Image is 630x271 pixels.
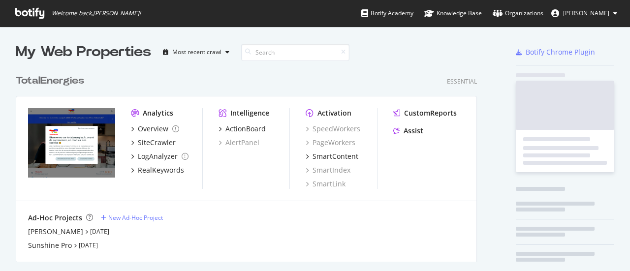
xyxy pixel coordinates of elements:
[28,213,82,223] div: Ad-Hoc Projects
[230,108,269,118] div: Intelligence
[543,5,625,21] button: [PERSON_NAME]
[16,42,151,62] div: My Web Properties
[108,213,163,222] div: New Ad-Hoc Project
[306,124,360,134] a: SpeedWorkers
[424,8,482,18] div: Knowledge Base
[143,108,173,118] div: Analytics
[131,124,179,134] a: Overview
[159,44,233,60] button: Most recent crawl
[219,138,259,148] a: AlertPanel
[172,49,221,55] div: Most recent crawl
[16,74,88,88] a: TotalEnergies
[16,62,485,262] div: grid
[493,8,543,18] div: Organizations
[306,151,358,161] a: SmartContent
[28,227,83,237] a: [PERSON_NAME]
[404,108,457,118] div: CustomReports
[306,179,346,189] a: SmartLink
[393,108,457,118] a: CustomReports
[131,165,184,175] a: RealKeywords
[138,165,184,175] div: RealKeywords
[138,151,178,161] div: LogAnalyzer
[16,74,84,88] div: TotalEnergies
[101,213,163,222] a: New Ad-Hoc Project
[526,47,595,57] div: Botify Chrome Plugin
[131,151,189,161] a: LogAnalyzer
[404,126,423,136] div: Assist
[447,77,477,86] div: Essential
[317,108,351,118] div: Activation
[241,44,349,61] input: Search
[28,108,115,178] img: totalenergies.fr
[516,47,595,57] a: Botify Chrome Plugin
[79,241,98,249] a: [DATE]
[393,126,423,136] a: Assist
[131,138,176,148] a: SiteCrawler
[219,124,266,134] a: ActionBoard
[138,138,176,148] div: SiteCrawler
[28,241,72,250] a: Sunshine Pro
[313,151,358,161] div: SmartContent
[138,124,168,134] div: Overview
[563,9,609,17] span: Pierre Pouliquen
[361,8,413,18] div: Botify Academy
[52,9,141,17] span: Welcome back, [PERSON_NAME] !
[90,227,109,236] a: [DATE]
[225,124,266,134] div: ActionBoard
[306,165,350,175] a: SmartIndex
[306,138,355,148] a: PageWorkers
